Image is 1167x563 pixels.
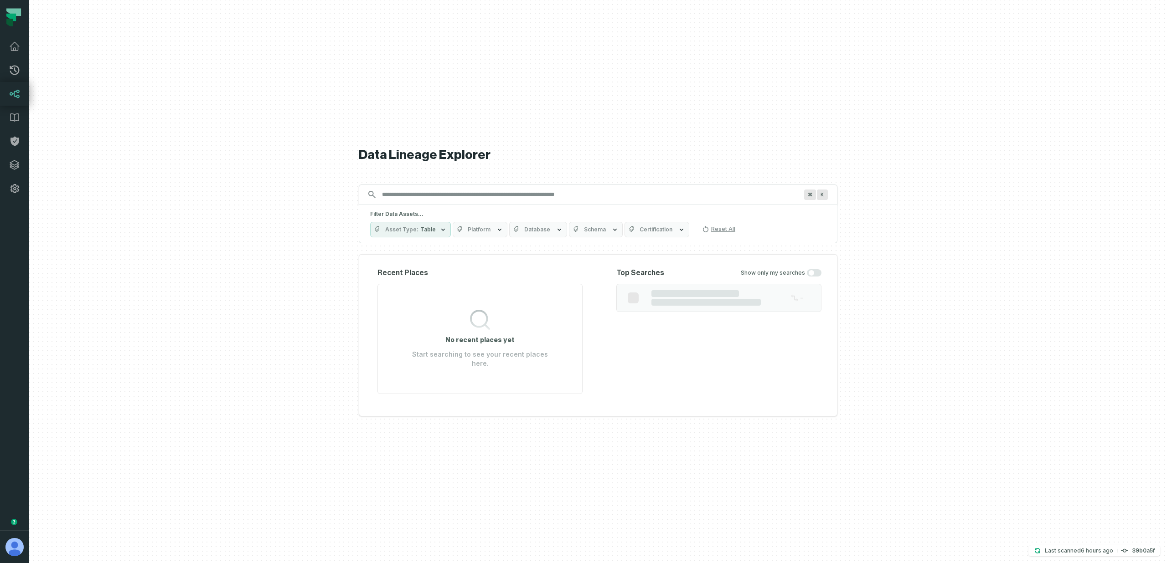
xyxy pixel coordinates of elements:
button: Last scanned[DATE] 4:08:34 AM39b0a5f [1028,545,1160,556]
h1: Data Lineage Explorer [359,147,837,163]
div: Tooltip anchor [10,518,18,526]
p: Last scanned [1045,546,1113,555]
img: avatar of Aviel Bar-Yossef [5,538,24,556]
relative-time: Oct 15, 2025, 4:08 AM GMT+3 [1081,547,1113,554]
span: Press ⌘ + K to focus the search bar [817,189,828,200]
h4: 39b0a5f [1132,548,1155,553]
span: Press ⌘ + K to focus the search bar [804,189,816,200]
